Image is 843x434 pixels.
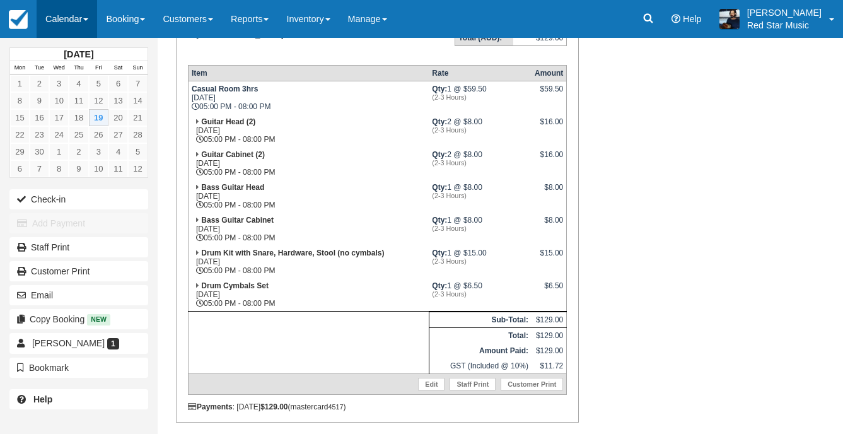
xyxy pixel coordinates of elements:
[69,61,88,75] th: Thu
[69,160,88,177] a: 9
[33,394,52,404] b: Help
[10,126,30,143] a: 22
[30,109,49,126] a: 16
[535,85,563,103] div: $59.50
[10,109,30,126] a: 15
[535,281,563,300] div: $6.50
[201,216,274,225] strong: Bass Guitar Cabinet
[188,245,429,278] td: [DATE] 05:00 PM - 08:00 PM
[10,75,30,92] a: 1
[501,378,563,390] a: Customer Print
[429,65,532,81] th: Rate
[10,143,30,160] a: 29
[429,114,532,147] td: 2 @ $8.00
[432,159,528,167] em: (2-3 Hours)
[188,65,429,81] th: Item
[108,61,128,75] th: Sat
[32,338,105,348] span: [PERSON_NAME]
[128,109,148,126] a: 21
[747,19,822,32] p: Red Star Music
[747,6,822,19] p: [PERSON_NAME]
[69,75,88,92] a: 4
[429,278,532,312] td: 1 @ $6.50
[719,9,740,29] img: A1
[192,85,258,93] strong: Casual Room 3hrs
[89,160,108,177] a: 10
[108,75,128,92] a: 6
[89,143,108,160] a: 3
[89,61,108,75] th: Fri
[9,213,148,233] button: Add Payment
[432,93,528,101] em: (2-3 Hours)
[429,358,532,374] td: GST (Included @ 10%)
[188,213,429,245] td: [DATE] 05:00 PM - 08:00 PM
[432,192,528,199] em: (2-3 Hours)
[108,160,128,177] a: 11
[532,327,567,343] td: $129.00
[188,278,429,312] td: [DATE] 05:00 PM - 08:00 PM
[418,378,445,390] a: Edit
[432,183,447,192] strong: Qty
[432,150,447,159] strong: Qty
[535,216,563,235] div: $8.00
[429,343,532,358] th: Amount Paid:
[532,65,567,81] th: Amount
[188,402,567,411] div: : [DATE] (mastercard )
[49,126,69,143] a: 24
[128,61,148,75] th: Sun
[9,237,148,257] a: Staff Print
[108,126,128,143] a: 27
[30,92,49,109] a: 9
[432,225,528,232] em: (2-3 Hours)
[89,109,108,126] a: 19
[188,147,429,180] td: [DATE] 05:00 PM - 08:00 PM
[429,180,532,213] td: 1 @ $8.00
[188,81,429,114] td: [DATE] 05:00 PM - 08:00 PM
[532,312,567,327] td: $129.00
[188,402,233,411] strong: Payments
[49,61,69,75] th: Wed
[671,15,680,23] i: Help
[69,126,88,143] a: 25
[450,378,496,390] a: Staff Print
[432,290,528,298] em: (2-3 Hours)
[683,14,702,24] span: Help
[49,109,69,126] a: 17
[432,126,528,134] em: (2-3 Hours)
[432,117,447,126] strong: Qty
[10,160,30,177] a: 6
[10,61,30,75] th: Mon
[107,338,119,349] span: 1
[201,150,265,159] strong: Guitar Cabinet (2)
[128,143,148,160] a: 5
[201,117,255,126] strong: Guitar Head (2)
[9,10,28,29] img: checkfront-main-nav-mini-logo.png
[432,281,447,290] strong: Qty
[30,75,49,92] a: 2
[87,314,110,325] span: New
[128,126,148,143] a: 28
[49,92,69,109] a: 10
[10,92,30,109] a: 8
[429,81,532,114] td: 1 @ $59.50
[188,114,429,147] td: [DATE] 05:00 PM - 08:00 PM
[188,180,429,213] td: [DATE] 05:00 PM - 08:00 PM
[535,183,563,202] div: $8.00
[64,49,93,59] strong: [DATE]
[49,143,69,160] a: 1
[429,312,532,327] th: Sub-Total:
[49,160,69,177] a: 8
[532,343,567,358] td: $129.00
[432,257,528,265] em: (2-3 Hours)
[9,261,148,281] a: Customer Print
[9,389,148,409] a: Help
[69,92,88,109] a: 11
[30,160,49,177] a: 7
[432,249,447,257] strong: Qty
[49,75,69,92] a: 3
[429,327,532,343] th: Total:
[9,333,148,353] a: [PERSON_NAME] 1
[535,117,563,136] div: $16.00
[128,75,148,92] a: 7
[30,61,49,75] th: Tue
